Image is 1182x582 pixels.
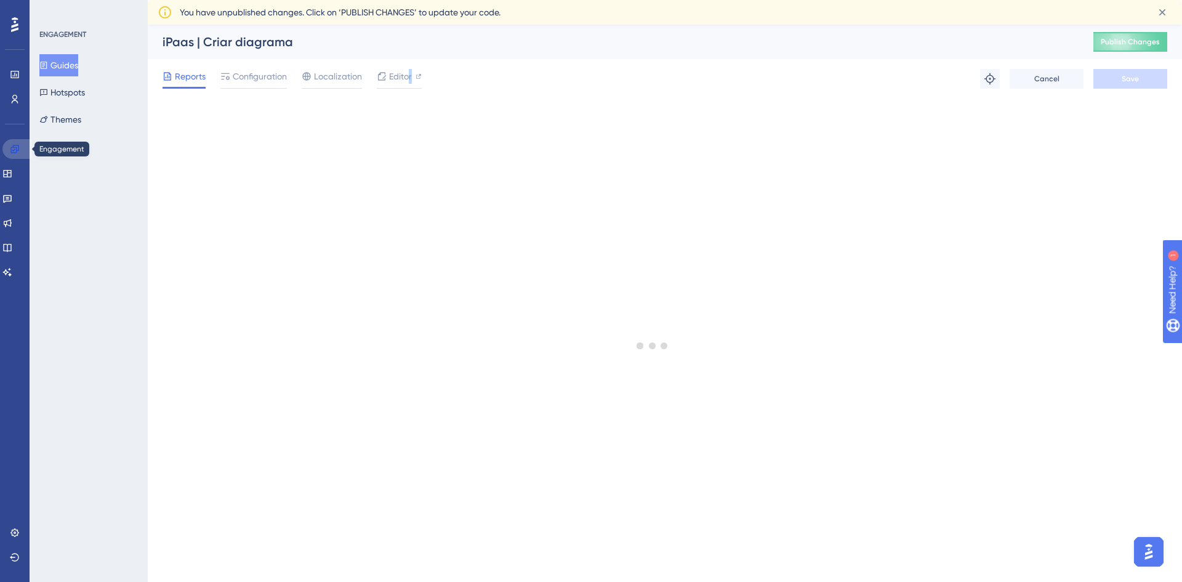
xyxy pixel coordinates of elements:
button: Save [1093,69,1167,89]
span: Reports [175,69,206,84]
span: You have unpublished changes. Click on ‘PUBLISH CHANGES’ to update your code. [180,5,501,20]
button: Hotspots [39,81,85,103]
span: Editor [389,69,412,84]
button: Publish Changes [1093,32,1167,52]
div: iPaas | Criar diagrama [163,33,1063,51]
span: Save [1122,74,1139,84]
span: Publish Changes [1101,37,1160,47]
div: ENGAGEMENT [39,30,86,39]
button: Guides [39,54,78,76]
button: Cancel [1010,69,1083,89]
span: Cancel [1034,74,1059,84]
iframe: UserGuiding AI Assistant Launcher [1130,533,1167,570]
button: Themes [39,108,81,131]
span: Localization [314,69,362,84]
span: Configuration [233,69,287,84]
div: 1 [86,6,89,16]
span: Need Help? [29,3,77,18]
